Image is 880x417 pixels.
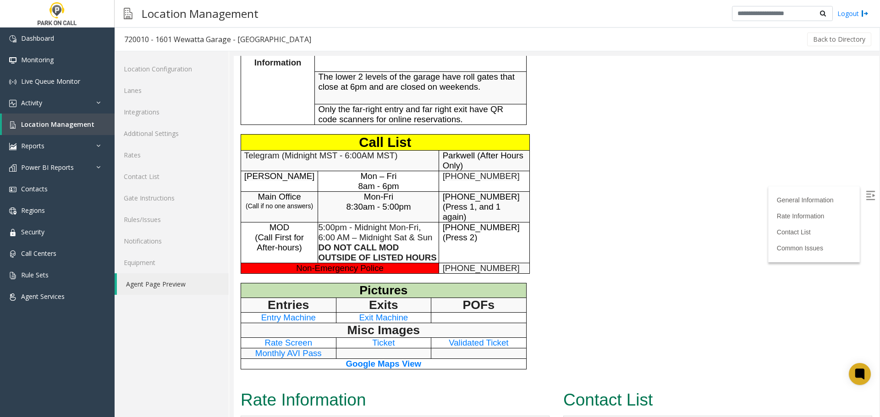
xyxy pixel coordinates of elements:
h2: Contact List [330,332,638,356]
span: Mon – Fri 8am - 6pm [124,115,165,135]
span: Monitoring [21,55,54,64]
a: Logout [837,9,869,18]
a: Validated Ticket [215,282,275,292]
span: Telegram (Midnight MST - 6:00AM MST) [11,95,164,104]
span: (Call if no one answers) [12,146,79,154]
span: MOD (Call First for After-hours) [21,167,70,196]
span: POFs [229,242,261,256]
a: Rates [115,144,229,166]
img: 'icon' [9,121,16,129]
span: Non-Emergency Police [62,207,150,217]
h3: Location Management [137,2,263,25]
img: pageIcon [124,2,132,25]
span: Security [21,227,44,236]
img: 'icon' [9,35,16,43]
h2: Rate Information [7,332,316,356]
a: Rate Information [543,157,591,164]
span: [PHONE_NUMBER] [209,207,286,217]
span: 5:00pm - Midnight Mon-Fri, [84,167,187,176]
b: DO NOT CALL MOD OUTSIDE OF LISTED HOURS [84,187,203,206]
img: 'icon' [9,100,16,107]
span: Reports [21,141,44,150]
span: Call List [125,79,177,94]
span: [PHONE_NUMBER] [209,115,286,125]
a: Gate Instructions [115,187,229,209]
span: [PHONE_NUMBER] (Press 2) [209,167,286,186]
span: Regions [21,206,45,215]
img: 'icon' [9,272,16,279]
span: The lower 2 levels of the garage have roll gates that close at 6pm and are closed on weekends. [85,16,281,36]
img: 'icon' [9,293,16,301]
img: logout [861,9,869,18]
a: Additional Settings [115,123,229,144]
span: Live Queue Monitor [21,77,80,86]
img: 'icon' [9,229,16,236]
a: Ticket [138,282,161,292]
img: 'icon' [9,57,16,64]
span: [PERSON_NAME] [11,115,81,125]
img: 'icon' [9,186,16,193]
span: 6:00 AM – Midnight Sat & Sun [84,177,203,206]
span: Only the far-right entry and far right exit have QR code scanners for online reservations. [85,49,269,68]
th: Contact Number [415,360,512,377]
span: Entries [34,242,75,256]
span: Exits [135,242,165,256]
a: Contact List [115,166,229,187]
th: Price [244,360,315,377]
a: Location Management [2,114,115,135]
a: Exit Machine [125,257,174,266]
span: Power BI Reports [21,163,74,172]
span: Location Management [21,120,94,129]
th: Days [7,360,68,377]
a: Lanes [115,80,229,101]
th: Time [68,360,245,377]
span: Mon-Fri 8:30am - 5:00pm [112,136,177,156]
a: Integrations [115,101,229,123]
img: Open/Close Sidebar Menu [632,135,641,144]
th: Name [330,360,415,377]
a: Agent Page Preview [117,273,229,295]
th: Shift [579,360,638,377]
img: 'icon' [9,207,16,215]
a: Rate Screen [31,282,78,292]
button: Back to Directory [807,32,871,46]
img: 'icon' [9,164,16,172]
a: Rules/Issues [115,209,229,230]
a: Notifications [115,230,229,252]
span: Misc Images [114,267,187,281]
img: 'icon' [9,250,16,258]
a: Equipment [115,252,229,273]
span: Pictures [126,227,174,241]
span: Call Centers [21,249,56,258]
a: Common Issues [543,189,589,196]
a: Monthly AVI Pass [22,292,88,302]
span: [PHONE_NUMBER] (Press 1, and 1 again) [209,136,286,166]
img: 'icon' [9,78,16,86]
span: Activity [21,98,42,107]
span: Parkwell (After Hours Only) [209,95,290,114]
img: 'icon' [9,143,16,150]
a: Location Configuration [115,58,229,80]
th: Email [512,360,579,377]
a: Google Maps View [112,303,188,313]
span: Agent Services [21,292,65,301]
div: 720010 - 1601 Wewatta Garage - [GEOGRAPHIC_DATA] [124,33,311,45]
span: Main Office [24,136,67,146]
span: Dashboard [21,34,54,43]
a: Contact List [543,173,577,180]
span: Contacts [21,184,48,193]
a: General Information [543,141,600,148]
span: Rule Sets [21,271,49,279]
a: Entry Machine [27,257,82,266]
